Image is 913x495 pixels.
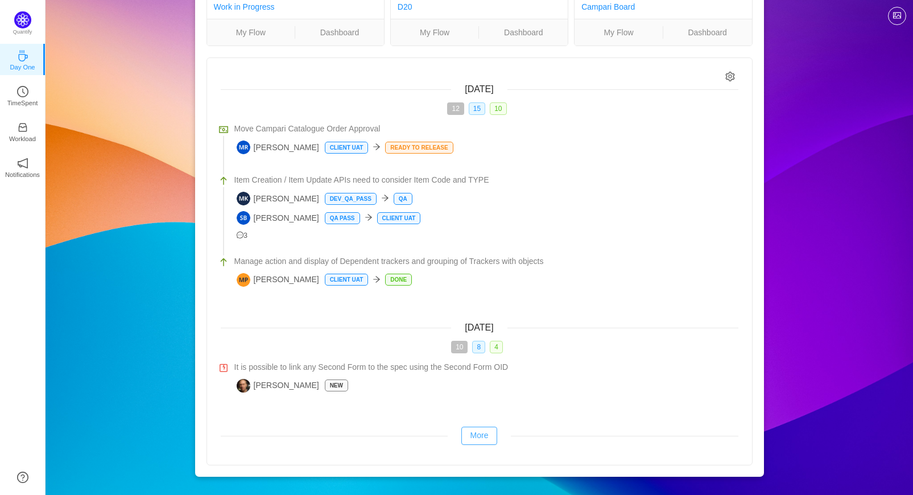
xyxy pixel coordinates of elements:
span: [PERSON_NAME] [237,141,319,154]
a: Work in Progress [214,2,275,11]
img: MP [237,273,250,287]
p: Ready to Release [386,142,452,153]
span: 3 [237,232,248,240]
i: icon: arrow-right [365,213,373,221]
i: icon: arrow-right [381,194,389,202]
span: 10 [451,341,468,353]
i: icon: message [237,232,244,239]
p: Client UAT [378,213,420,224]
p: Notifications [5,170,40,180]
a: icon: notificationNotifications [17,161,28,172]
a: Manage action and display of Dependent trackers and grouping of Trackers with objects [234,255,738,267]
i: icon: notification [17,158,28,169]
p: QA Pass [325,213,360,224]
a: Item Creation / Item Update APIs need to consider Item Code and TYPE [234,174,738,186]
span: Item Creation / Item Update APIs need to consider Item Code and TYPE [234,174,489,186]
i: icon: arrow-right [373,275,381,283]
img: Quantify [14,11,31,28]
a: My Flow [391,26,479,39]
img: MK [237,192,250,205]
span: [PERSON_NAME] [237,192,319,205]
p: Quantify [13,28,32,36]
span: Manage action and display of Dependent trackers and grouping of Trackers with objects [234,255,544,267]
a: Move Campari Catalogue Order Approval [234,123,738,135]
i: icon: arrow-right [373,143,381,151]
span: [PERSON_NAME] [237,273,319,287]
p: Client UAT [325,274,368,285]
p: QA [394,193,412,204]
img: DV [237,379,250,393]
span: 8 [472,341,485,353]
span: 12 [447,102,464,115]
a: Campari Board [581,2,635,11]
a: icon: inboxWorkload [17,125,28,137]
a: My Flow [575,26,663,39]
p: New [325,380,348,391]
a: It is possible to link any Second Form to the spec using the Second Form OID [234,361,738,373]
p: TimeSpent [7,98,38,108]
span: It is possible to link any Second Form to the spec using the Second Form OID [234,361,509,373]
a: Dashboard [663,26,752,39]
i: icon: coffee [17,50,28,61]
span: [DATE] [465,323,493,332]
p: Done [386,274,411,285]
a: D20 [398,2,412,11]
p: Workload [9,134,36,144]
a: icon: question-circle [17,472,28,483]
span: [DATE] [465,84,493,94]
p: Dev_QA_Pass [325,193,376,204]
p: Client UAT [325,142,368,153]
a: icon: clock-circleTimeSpent [17,89,28,101]
span: [PERSON_NAME] [237,379,319,393]
a: Dashboard [295,26,384,39]
button: More [461,427,498,445]
span: 10 [490,102,506,115]
span: [PERSON_NAME] [237,211,319,225]
span: 15 [469,102,485,115]
span: 4 [490,341,503,353]
a: My Flow [207,26,295,39]
img: SB [237,211,250,225]
i: icon: clock-circle [17,86,28,97]
img: MR [237,141,250,154]
p: Day One [10,62,35,72]
i: icon: inbox [17,122,28,133]
button: icon: picture [888,7,906,25]
i: icon: setting [725,72,735,81]
span: Move Campari Catalogue Order Approval [234,123,381,135]
a: Dashboard [479,26,568,39]
a: icon: coffeeDay One [17,53,28,65]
